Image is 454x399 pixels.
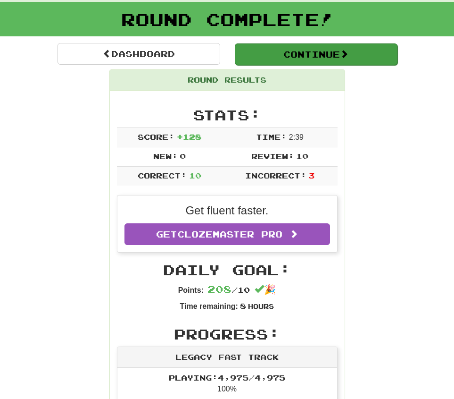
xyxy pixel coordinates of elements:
div: Round Results [110,70,345,91]
span: 🎉 [255,284,276,295]
h2: Daily Goal: [117,262,338,278]
span: Correct: [138,171,187,180]
div: Legacy Fast Track [117,347,337,368]
span: Review: [251,152,294,161]
span: 10 [189,171,201,180]
strong: Time remaining: [180,302,238,310]
strong: Points: [178,286,204,294]
span: Clozemaster Pro [177,229,282,239]
h2: Progress: [117,326,338,342]
button: Continue [235,43,397,65]
span: Incorrect: [245,171,306,180]
span: / 10 [207,285,250,294]
span: 0 [180,152,186,161]
span: Score: [138,132,174,141]
h1: Round Complete! [3,10,451,29]
a: GetClozemaster Pro [124,223,330,245]
p: Get fluent faster. [124,203,330,219]
span: 10 [296,152,308,161]
h2: Stats: [117,107,338,123]
span: Time: [256,132,287,141]
span: 2 : 39 [289,133,304,141]
span: 208 [207,283,231,295]
span: + 128 [177,132,201,141]
span: Playing: 4,975 / 4,975 [169,373,285,382]
small: Hours [248,302,274,310]
span: 8 [240,301,246,310]
a: Dashboard [58,43,220,65]
span: 3 [308,171,314,180]
span: New: [153,152,178,161]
